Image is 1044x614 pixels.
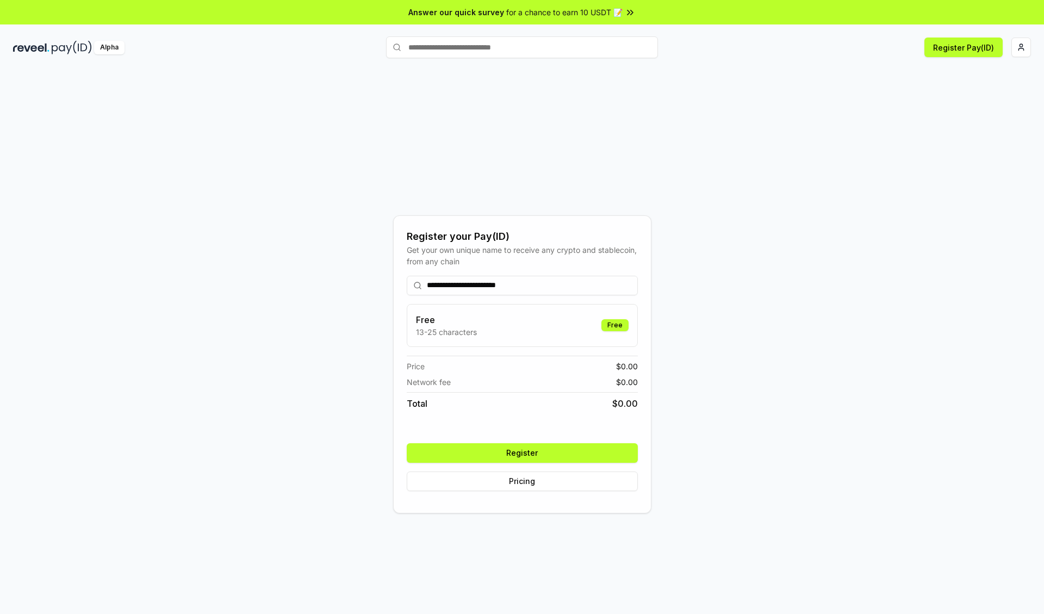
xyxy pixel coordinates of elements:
[52,41,92,54] img: pay_id
[407,376,451,388] span: Network fee
[924,38,1003,57] button: Register Pay(ID)
[407,244,638,267] div: Get your own unique name to receive any crypto and stablecoin, from any chain
[601,319,629,331] div: Free
[94,41,125,54] div: Alpha
[407,229,638,244] div: Register your Pay(ID)
[612,397,638,410] span: $ 0.00
[416,313,477,326] h3: Free
[408,7,504,18] span: Answer our quick survey
[407,361,425,372] span: Price
[407,443,638,463] button: Register
[616,376,638,388] span: $ 0.00
[407,472,638,491] button: Pricing
[416,326,477,338] p: 13-25 characters
[616,361,638,372] span: $ 0.00
[13,41,49,54] img: reveel_dark
[506,7,623,18] span: for a chance to earn 10 USDT 📝
[407,397,427,410] span: Total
